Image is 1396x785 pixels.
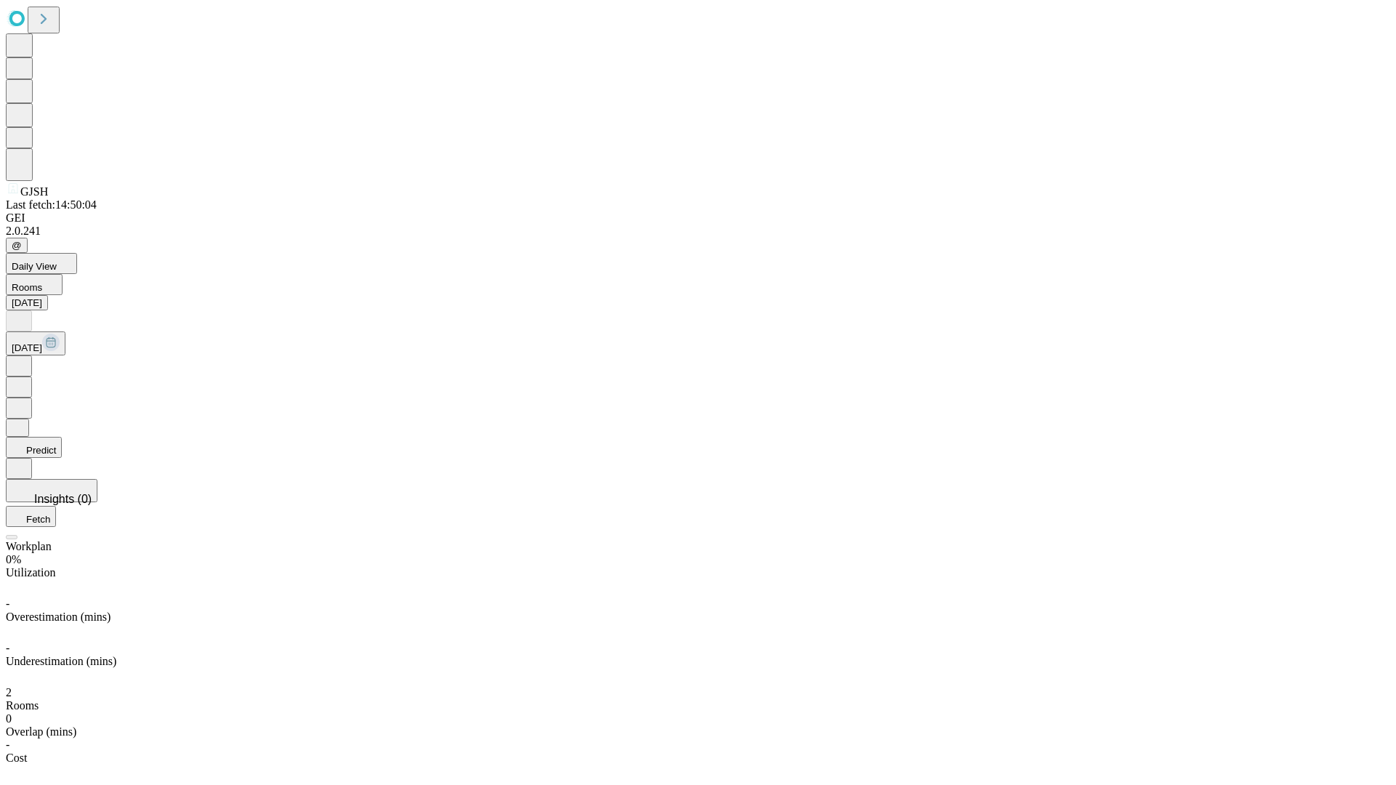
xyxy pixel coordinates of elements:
[6,553,21,565] span: 0%
[6,331,65,355] button: [DATE]
[6,752,27,764] span: Cost
[12,342,42,353] span: [DATE]
[6,295,48,310] button: [DATE]
[6,212,1390,225] div: GEI
[6,725,76,738] span: Overlap (mins)
[6,699,39,712] span: Rooms
[6,198,97,211] span: Last fetch: 14:50:04
[12,240,22,251] span: @
[6,238,28,253] button: @
[6,540,52,552] span: Workplan
[6,274,63,295] button: Rooms
[6,686,12,699] span: 2
[34,493,92,505] span: Insights (0)
[6,597,9,610] span: -
[6,479,97,502] button: Insights (0)
[6,506,56,527] button: Fetch
[6,437,62,458] button: Predict
[6,738,9,751] span: -
[6,225,1390,238] div: 2.0.241
[6,642,9,654] span: -
[6,253,77,274] button: Daily View
[12,261,57,272] span: Daily View
[12,282,42,293] span: Rooms
[6,712,12,725] span: 0
[6,566,55,579] span: Utilization
[6,611,111,623] span: Overestimation (mins)
[20,185,48,198] span: GJSH
[6,655,116,667] span: Underestimation (mins)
